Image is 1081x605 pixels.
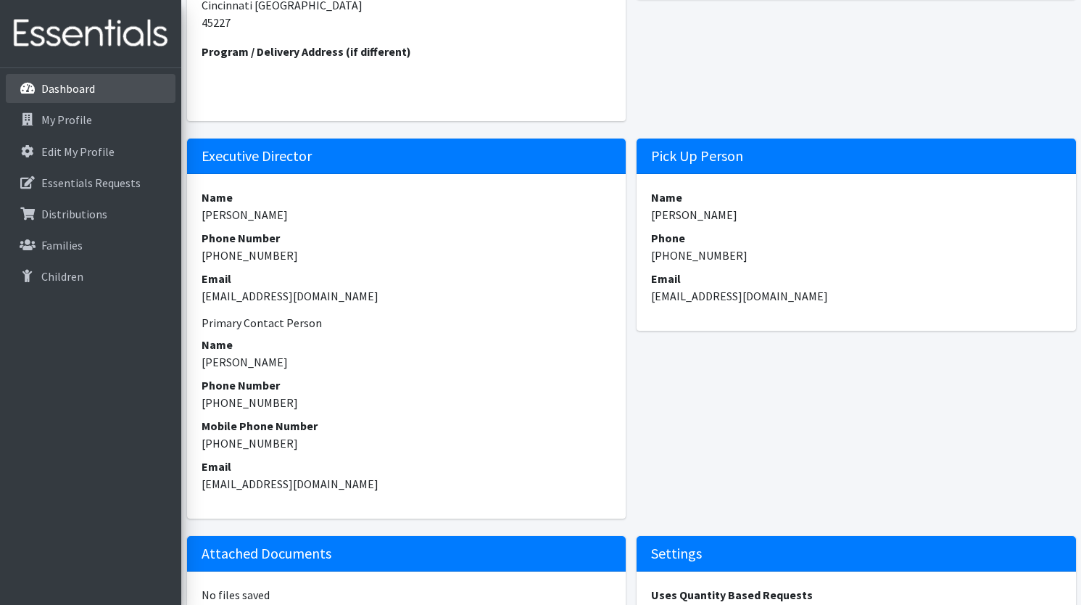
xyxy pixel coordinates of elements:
dt: Name [202,189,612,206]
dd: [PHONE_NUMBER] [202,394,612,411]
dt: Uses Quantity Based Requests [651,586,1061,604]
dt: Name [202,336,612,353]
dt: Name [651,189,1061,206]
dd: [PERSON_NAME] [202,353,612,371]
dd: [EMAIL_ADDRESS][DOMAIN_NAME] [651,287,1061,305]
p: Edit My Profile [41,144,115,159]
a: My Profile [6,105,175,134]
p: Distributions [41,207,107,221]
dd: [PERSON_NAME] [651,206,1061,223]
p: My Profile [41,112,92,127]
dt: Phone [651,229,1061,247]
p: Dashboard [41,81,95,96]
dt: Mobile Phone Number [202,417,612,435]
h5: Pick Up Person [637,139,1076,174]
p: Families [41,238,83,252]
p: Children [41,269,83,284]
dd: [EMAIL_ADDRESS][DOMAIN_NAME] [202,475,612,493]
h5: Attached Documents [187,536,626,572]
dd: [PHONE_NUMBER] [202,247,612,264]
h6: Primary Contact Person [202,316,612,330]
dd: [EMAIL_ADDRESS][DOMAIN_NAME] [202,287,612,305]
a: Distributions [6,199,175,229]
dd: [PERSON_NAME] [202,206,612,223]
dt: Email [202,270,612,287]
h5: Settings [637,536,1076,572]
a: Families [6,231,175,260]
dd: [PHONE_NUMBER] [202,435,612,452]
dt: Phone Number [202,229,612,247]
dt: Phone Number [202,376,612,394]
a: Dashboard [6,74,175,103]
p: Essentials Requests [41,176,141,190]
strong: Program / Delivery Address (if different) [202,44,411,59]
dd: [PHONE_NUMBER] [651,247,1061,264]
dd: No files saved [202,586,612,604]
a: Essentials Requests [6,168,175,197]
img: HumanEssentials [6,9,175,58]
dt: Email [202,458,612,475]
a: Edit My Profile [6,137,175,166]
h5: Executive Director [187,139,626,174]
a: Children [6,262,175,291]
dt: Email [651,270,1061,287]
